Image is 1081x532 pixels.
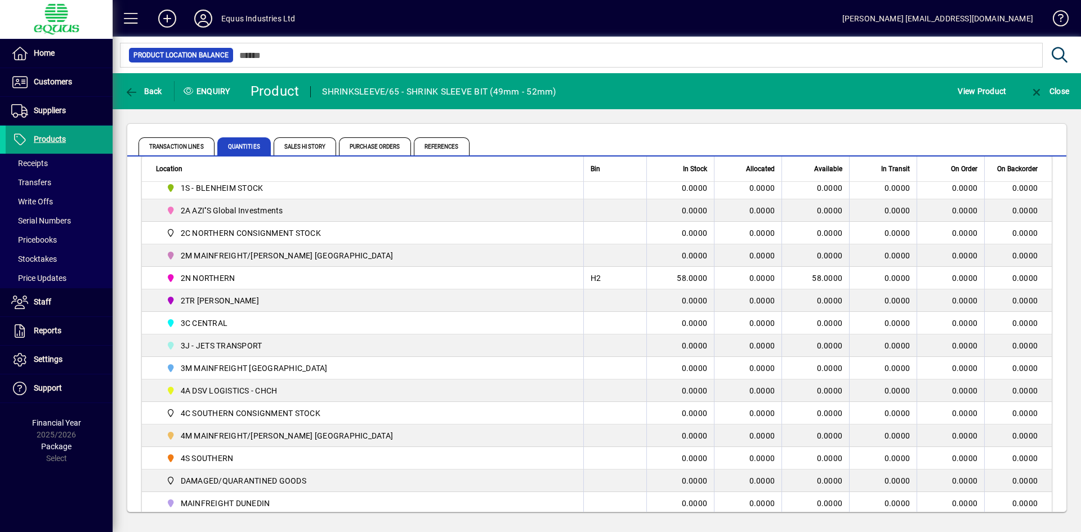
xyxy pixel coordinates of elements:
[997,163,1038,175] span: On Backorder
[162,406,571,420] span: 4C SOUTHERN CONSIGNMENT STOCK
[984,267,1052,289] td: 0.0000
[181,475,306,486] span: DAMAGED/QUARANTINED GOODS
[958,82,1006,100] span: View Product
[181,272,235,284] span: 2N NORTHERN
[885,454,910,463] span: 0.0000
[781,177,849,199] td: 0.0000
[6,192,113,211] a: Write Offs
[984,447,1052,470] td: 0.0000
[322,83,556,101] div: SHRINKSLEEVE/65 - SHRINK SLEEVE BIT (49mm - 52mm)
[781,222,849,244] td: 0.0000
[34,383,62,392] span: Support
[646,222,714,244] td: 0.0000
[646,379,714,402] td: 0.0000
[781,470,849,492] td: 0.0000
[162,474,571,488] span: DAMAGED/QUARANTINED GOODS
[181,295,259,306] span: 2TR [PERSON_NAME]
[952,475,978,486] span: 0.0000
[885,229,910,238] span: 0.0000
[646,244,714,267] td: 0.0000
[885,251,910,260] span: 0.0000
[646,312,714,334] td: 0.0000
[122,81,165,101] button: Back
[162,294,571,307] span: 2TR TOM RYAN CARTAGE
[749,206,775,215] span: 0.0000
[984,357,1052,379] td: 0.0000
[885,206,910,215] span: 0.0000
[781,424,849,447] td: 0.0000
[646,424,714,447] td: 0.0000
[885,364,910,373] span: 0.0000
[113,81,175,101] app-page-header-button: Back
[11,159,48,168] span: Receipts
[952,182,978,194] span: 0.0000
[984,492,1052,515] td: 0.0000
[885,499,910,508] span: 0.0000
[749,364,775,373] span: 0.0000
[149,8,185,29] button: Add
[781,447,849,470] td: 0.0000
[885,341,910,350] span: 0.0000
[646,492,714,515] td: 0.0000
[683,163,707,175] span: In Stock
[414,137,470,155] span: References
[885,274,910,283] span: 0.0000
[162,429,571,442] span: 4M MAINFREIGHT/OWENS CHRISTCHURCH
[885,409,910,418] span: 0.0000
[749,454,775,463] span: 0.0000
[781,289,849,312] td: 0.0000
[181,363,328,374] span: 3M MAINFREIGHT [GEOGRAPHIC_DATA]
[162,497,571,510] span: MAINFREIGHT DUNEDIN
[41,442,72,451] span: Package
[6,269,113,288] a: Price Updates
[984,334,1052,357] td: 0.0000
[814,163,842,175] span: Available
[952,430,978,441] span: 0.0000
[749,251,775,260] span: 0.0000
[881,163,910,175] span: In Transit
[6,211,113,230] a: Serial Numbers
[181,318,228,329] span: 3C CENTRAL
[162,226,571,240] span: 2C NORTHERN CONSIGNMENT STOCK
[34,297,51,306] span: Staff
[1018,81,1081,101] app-page-header-button: Close enquiry
[11,274,66,283] span: Price Updates
[749,274,775,283] span: 0.0000
[34,326,61,335] span: Reports
[162,339,571,352] span: 3J - JETS TRANSPORT
[646,177,714,199] td: 0.0000
[156,163,182,175] span: Location
[781,267,849,289] td: 58.0000
[781,312,849,334] td: 0.0000
[124,87,162,96] span: Back
[984,289,1052,312] td: 0.0000
[133,50,229,61] span: Product Location Balance
[181,227,321,239] span: 2C NORTHERN CONSIGNMENT STOCK
[749,229,775,238] span: 0.0000
[646,402,714,424] td: 0.0000
[885,184,910,193] span: 0.0000
[175,82,242,100] div: Enquiry
[251,82,300,100] div: Product
[185,8,221,29] button: Profile
[11,235,57,244] span: Pricebooks
[6,288,113,316] a: Staff
[11,197,53,206] span: Write Offs
[583,267,646,289] td: H2
[749,431,775,440] span: 0.0000
[984,379,1052,402] td: 0.0000
[646,470,714,492] td: 0.0000
[781,379,849,402] td: 0.0000
[162,249,571,262] span: 2M MAINFREIGHT/OWENS AUCKLAND
[11,216,71,225] span: Serial Numbers
[781,199,849,222] td: 0.0000
[181,340,262,351] span: 3J - JETS TRANSPORT
[181,430,394,441] span: 4M MAINFREIGHT/[PERSON_NAME] [GEOGRAPHIC_DATA]
[6,230,113,249] a: Pricebooks
[952,340,978,351] span: 0.0000
[6,173,113,192] a: Transfers
[984,424,1052,447] td: 0.0000
[1027,81,1072,101] button: Close
[781,357,849,379] td: 0.0000
[6,97,113,125] a: Suppliers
